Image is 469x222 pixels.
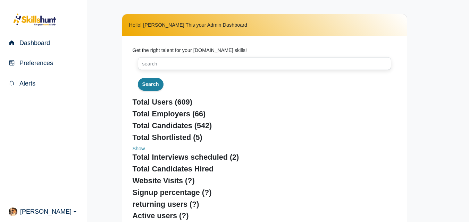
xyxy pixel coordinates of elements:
h4: Signup percentage (?) [133,188,397,197]
a: Show [133,146,145,151]
h4: returning users (?) [133,200,397,209]
h4: Website Visits (?) [133,176,397,185]
div: Hello! [PERSON_NAME] This your Admin Dashboard [122,14,407,36]
h4: Total Employers (66) [133,109,397,118]
h4: Total Users (609) [133,98,397,107]
img: profilepic.jpg [9,207,17,216]
input: search [138,57,392,70]
span: Alerts [17,80,35,87]
span: [PERSON_NAME] [17,207,72,217]
h4: Total Shortlisted (5) [133,133,397,142]
span: Preferences [17,60,53,66]
h4: Total Interviews scheduled (2) [133,153,397,162]
button: Search [138,78,164,91]
h4: Active users (?) [133,211,397,220]
img: logo [9,12,61,27]
h4: Total Candidates (542) [133,121,397,130]
span: Dashboard [17,39,50,46]
h4: Total Candidates Hired [133,165,397,174]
